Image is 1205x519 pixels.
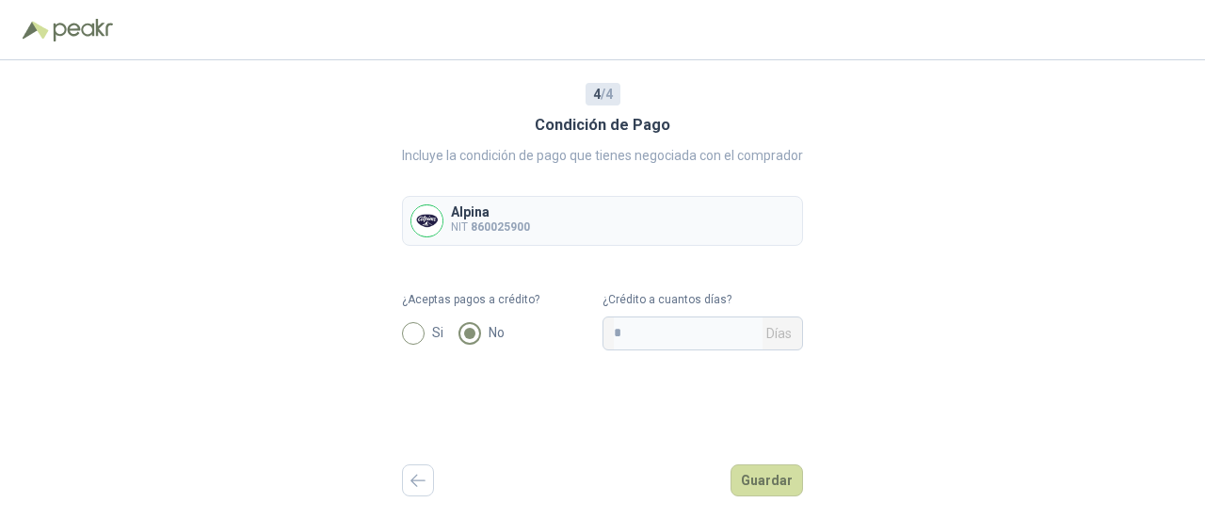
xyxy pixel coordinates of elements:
[402,145,803,166] p: Incluye la condición de pago que tienes negociada con el comprador
[53,19,113,41] img: Peakr
[535,113,670,138] h3: Condición de Pago
[23,21,49,40] img: Logo
[425,322,451,343] span: Si
[766,317,792,349] span: Días
[481,322,512,343] span: No
[602,291,803,309] label: ¿Crédito a cuantos días?
[411,205,442,236] img: Company Logo
[402,291,602,309] label: ¿Aceptas pagos a crédito?
[593,84,613,105] span: / 4
[451,205,530,219] p: Alpina
[451,219,530,236] p: NIT
[731,464,803,496] button: Guardar
[593,87,601,102] b: 4
[471,220,530,234] b: 860025900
